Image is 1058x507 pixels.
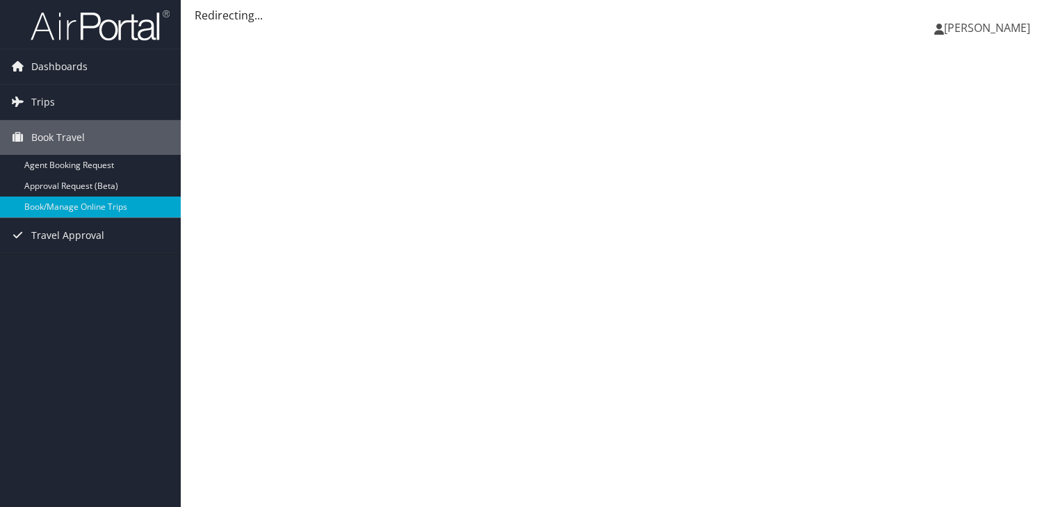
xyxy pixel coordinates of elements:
[934,7,1044,49] a: [PERSON_NAME]
[31,120,85,155] span: Book Travel
[31,9,170,42] img: airportal-logo.png
[31,49,88,84] span: Dashboards
[944,20,1030,35] span: [PERSON_NAME]
[31,218,104,253] span: Travel Approval
[31,85,55,119] span: Trips
[195,7,1044,24] div: Redirecting...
